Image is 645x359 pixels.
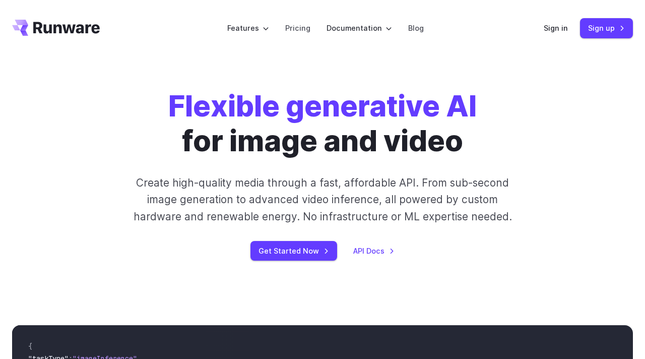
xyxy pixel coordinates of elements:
[227,22,269,34] label: Features
[408,22,424,34] a: Blog
[12,20,100,36] a: Go to /
[285,22,310,34] a: Pricing
[250,241,337,261] a: Get Started Now
[168,89,477,158] h1: for image and video
[353,245,395,257] a: API Docs
[28,342,32,351] span: {
[544,22,568,34] a: Sign in
[124,174,521,225] p: Create high-quality media through a fast, affordable API. From sub-second image generation to adv...
[580,18,633,38] a: Sign up
[327,22,392,34] label: Documentation
[168,88,477,124] strong: Flexible generative AI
